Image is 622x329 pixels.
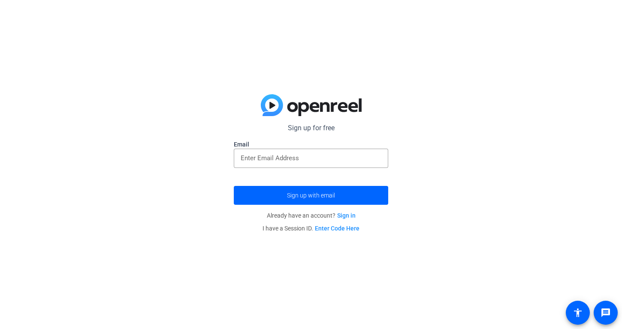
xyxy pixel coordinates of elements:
img: blue-gradient.svg [261,94,362,117]
a: Sign in [337,212,356,219]
p: Sign up for free [234,123,388,133]
label: Email [234,140,388,149]
a: Enter Code Here [315,225,359,232]
span: Already have an account? [267,212,356,219]
input: Enter Email Address [241,153,381,163]
mat-icon: accessibility [573,308,583,318]
button: Sign up with email [234,186,388,205]
span: I have a Session ID. [263,225,359,232]
mat-icon: message [601,308,611,318]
